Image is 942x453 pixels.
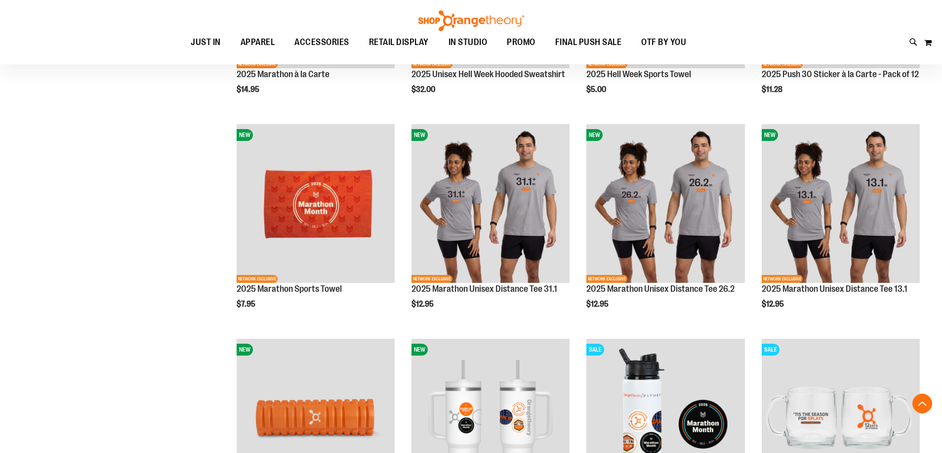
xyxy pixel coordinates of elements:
span: NEW [237,344,253,356]
span: $7.95 [237,300,257,309]
div: product [581,119,749,334]
div: product [232,119,400,334]
span: JUST IN [191,31,221,53]
a: 2025 Marathon Unisex Distance Tee 26.2 [586,284,735,294]
span: $32.00 [411,85,437,94]
span: NEW [586,129,603,141]
a: 2025 Unisex Hell Week Hooded Sweatshirt [411,69,565,79]
span: FINAL PUSH SALE [555,31,622,53]
span: NEW [411,344,428,356]
span: ACCESSORIES [294,31,349,53]
a: 2025 Marathon Unisex Distance Tee 31.1NEWNETWORK EXCLUSIVE [411,124,570,284]
a: 2025 Marathon à la Carte [237,69,329,79]
div: product [757,119,925,334]
a: 2025 Hell Week Sports Towel [586,69,691,79]
span: NETWORK EXCLUSIVE [237,275,278,283]
span: IN STUDIO [449,31,488,53]
span: NETWORK EXCLUSIVE [586,275,627,283]
span: NETWORK EXCLUSIVE [411,60,452,68]
img: 2025 Marathon Unisex Distance Tee 13.1 [762,124,920,282]
span: NETWORK EXCLUSIVE [237,60,278,68]
a: 2025 Marathon Unisex Distance Tee 26.2NEWNETWORK EXCLUSIVE [586,124,744,284]
span: NEW [762,129,778,141]
span: $12.95 [586,300,610,309]
span: NETWORK EXCLUSIVE [762,275,803,283]
img: 2025 Marathon Unisex Distance Tee 31.1 [411,124,570,282]
span: $12.95 [411,300,435,309]
a: 2025 Marathon Sports Towel [237,284,342,294]
span: NEW [237,129,253,141]
div: product [407,119,574,334]
button: Back To Top [912,394,932,413]
span: PROMO [507,31,535,53]
img: Shop Orangetheory [417,10,526,31]
span: NETWORK EXCLUSIVE [762,60,803,68]
span: APPAREL [241,31,275,53]
span: $11.28 [762,85,784,94]
span: SALE [762,344,779,356]
img: 2025 Marathon Unisex Distance Tee 26.2 [586,124,744,282]
span: $14.95 [237,85,261,94]
a: 2025 Push 30 Sticker à la Carte - Pack of 12 [762,69,919,79]
span: NEW [411,129,428,141]
a: 2025 Marathon Unisex Distance Tee 13.1NEWNETWORK EXCLUSIVE [762,124,920,284]
span: RETAIL DISPLAY [369,31,429,53]
span: $5.00 [586,85,608,94]
span: NETWORK EXCLUSIVE [411,275,452,283]
a: 2025 Marathon Unisex Distance Tee 13.1 [762,284,907,294]
span: SALE [586,344,604,356]
a: 2025 Marathon Unisex Distance Tee 31.1 [411,284,557,294]
a: 2025 Marathon Sports TowelNEWNETWORK EXCLUSIVE [237,124,395,284]
span: OTF BY YOU [641,31,686,53]
span: $12.95 [762,300,785,309]
span: NETWORK EXCLUSIVE [586,60,627,68]
img: 2025 Marathon Sports Towel [237,124,395,282]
